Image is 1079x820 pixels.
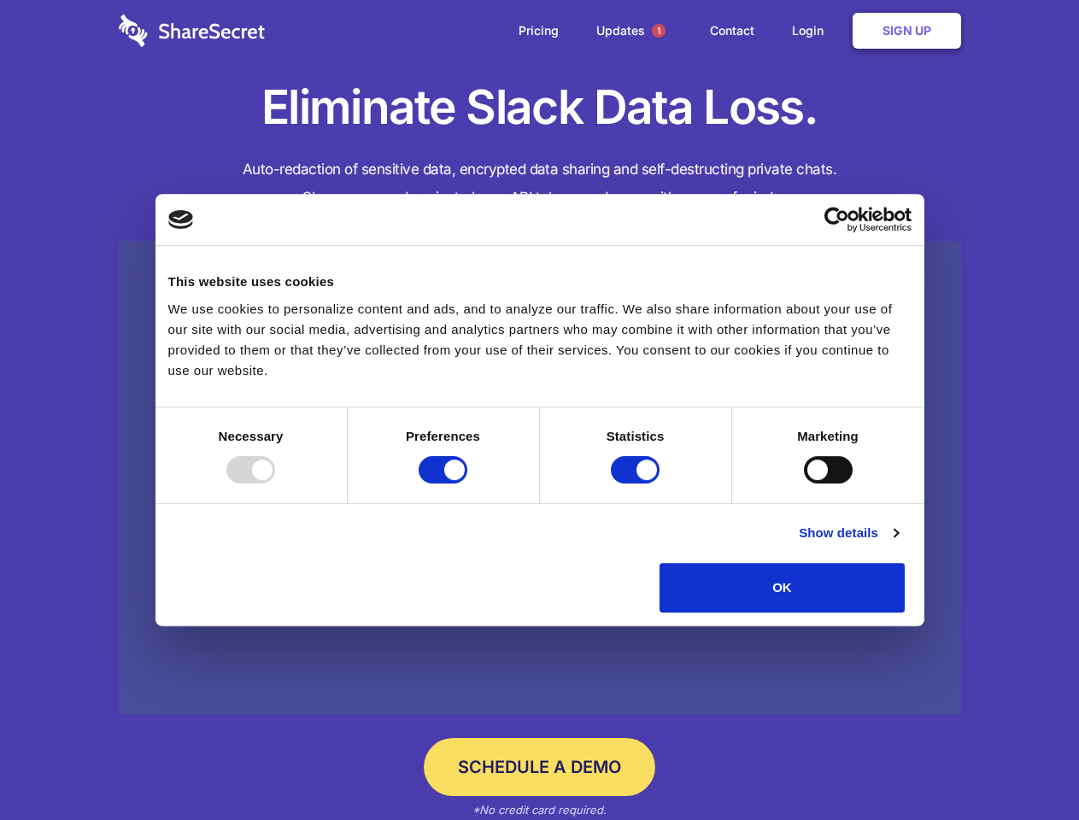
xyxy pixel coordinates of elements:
div: This website uses cookies [168,272,912,292]
img: logo [168,210,194,229]
button: OK [660,563,905,612]
div: We use cookies to personalize content and ads, and to analyze our traffic. We also share informat... [168,299,912,381]
span: 1 [652,24,666,38]
a: Show details [799,523,898,543]
strong: Preferences [406,429,480,443]
a: Pricing [501,4,576,57]
a: Contact [693,4,771,57]
strong: Statistics [607,429,665,443]
em: *No credit card required. [472,803,607,817]
strong: Marketing [797,429,859,443]
a: Schedule a Demo [424,738,655,796]
strong: Necessary [219,429,284,443]
a: Wistia video thumbnail [119,241,961,715]
a: Usercentrics Cookiebot - opens in a new window [762,207,912,232]
a: Login [775,4,849,57]
a: Sign Up [853,13,961,49]
img: logo-wordmark-white-trans-d4663122ce5f474addd5e946df7df03e33cb6a1c49d2221995e7729f52c070b2.svg [119,15,265,47]
h1: Eliminate Slack Data Loss. [119,77,961,138]
h4: Auto-redaction of sensitive data, encrypted data sharing and self-destructing private chats. Shar... [119,155,961,212]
